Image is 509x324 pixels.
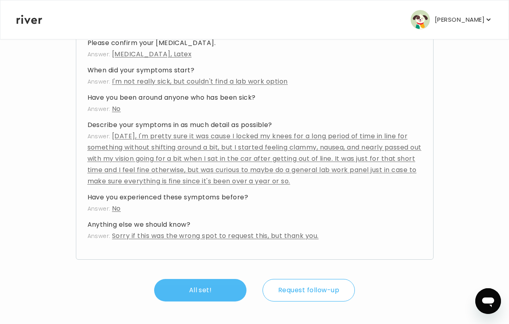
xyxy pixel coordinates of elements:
h4: Please confirm your [MEDICAL_DATA]. [88,37,422,49]
span: No [112,204,121,213]
h4: Describe your symptoms in as much detail as possible? [88,119,422,131]
span: Answer: [88,205,110,213]
h4: Anything else we should know? [88,219,422,230]
button: Request follow-up [263,279,355,301]
h4: Have you been around anyone who has been sick? [88,92,422,103]
span: [DATE], I'm pretty sure it was cause I locked my knees for a long period of time in line for some... [88,131,421,186]
button: user avatar[PERSON_NAME] [411,10,493,29]
span: Answer: [88,78,110,86]
span: [MEDICAL_DATA], Latex [112,49,191,59]
span: Answer: [88,132,110,140]
h4: Have you experienced these symptoms before? [88,192,422,203]
span: No [112,104,121,113]
iframe: Button to launch messaging window [475,288,501,314]
button: All set! [154,279,246,301]
span: Answer: [88,50,110,58]
span: I'm not really sick, but couldn't find a lab work option [112,77,288,86]
span: Answer: [88,232,110,240]
p: [PERSON_NAME] [435,14,485,25]
span: Answer: [88,105,110,113]
img: user avatar [411,10,430,29]
h4: When did your symptoms start? [88,65,422,76]
span: Sorry if this was the wrong spot to request this, but thank you. [112,231,319,240]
